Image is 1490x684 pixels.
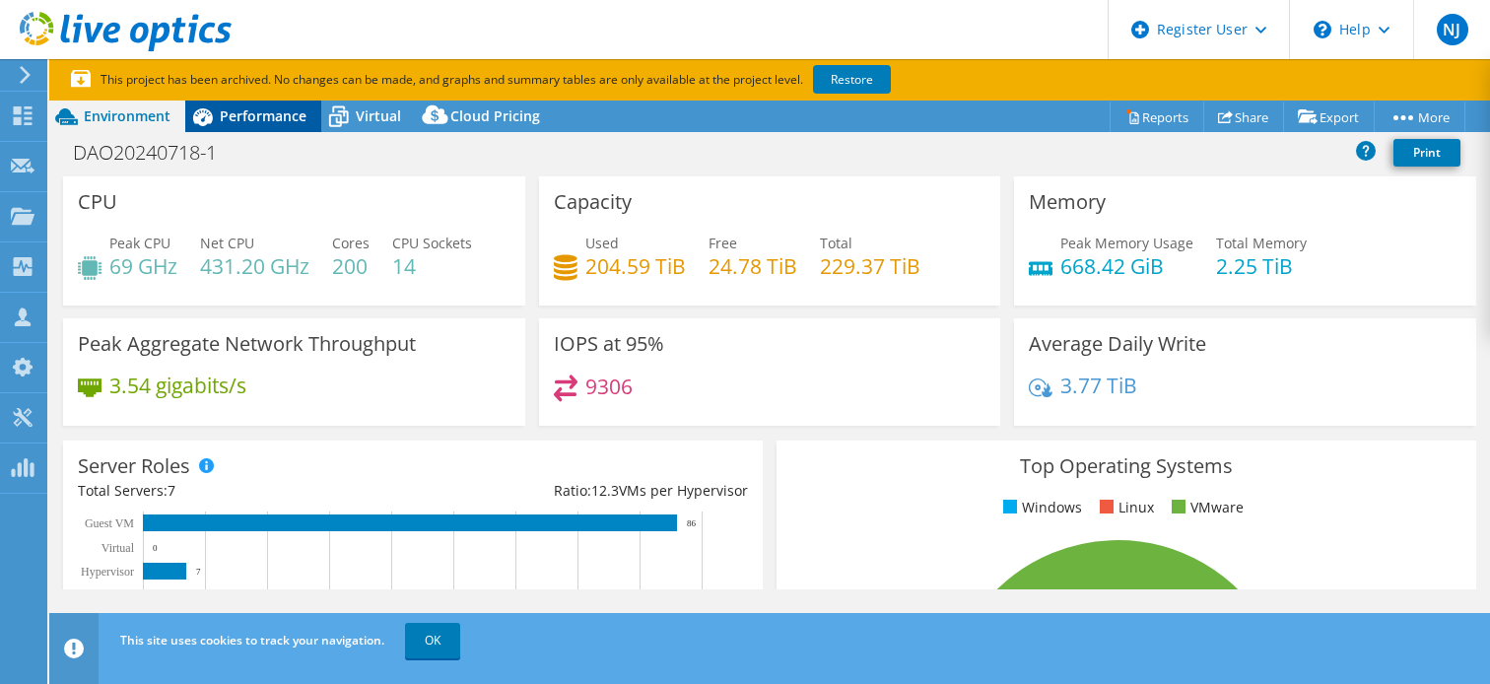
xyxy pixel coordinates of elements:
text: 86 [687,518,697,528]
h3: Peak Aggregate Network Throughput [78,333,416,355]
h4: 2.25 TiB [1216,255,1307,277]
h4: 3.54 gigabits/s [109,375,246,396]
h4: 229.37 TiB [820,255,920,277]
h4: 3.77 TiB [1060,375,1137,396]
span: Performance [220,106,306,125]
text: Physical [93,589,133,603]
h3: CPU [78,191,117,213]
p: This project has been archived. No changes can be made, and graphs and summary tables are only av... [71,69,1037,91]
h3: Server Roles [78,455,190,477]
a: Reports [1110,102,1204,132]
text: Virtual [102,541,135,555]
span: Cores [332,234,370,252]
span: Virtual [356,106,401,125]
h4: 200 [332,255,370,277]
span: Net CPU [200,234,254,252]
h4: 431.20 GHz [200,255,309,277]
h4: 668.42 GiB [1060,255,1193,277]
h3: Capacity [554,191,632,213]
a: More [1374,102,1465,132]
h3: IOPS at 95% [554,333,664,355]
text: Guest VM [85,516,134,530]
a: Print [1393,139,1460,167]
text: Hypervisor [81,565,134,579]
span: This site uses cookies to track your navigation. [120,632,384,649]
span: Used [585,234,619,252]
h4: 14 [392,255,472,277]
span: Environment [84,106,170,125]
li: Windows [998,497,1082,518]
h3: Memory [1029,191,1106,213]
span: Free [709,234,737,252]
div: Ratio: VMs per Hypervisor [413,480,748,502]
h1: DAO20240718-1 [64,142,247,164]
span: Total Memory [1216,234,1307,252]
div: Total Servers: [78,480,413,502]
span: CPU Sockets [392,234,472,252]
span: Peak CPU [109,234,170,252]
h4: 9306 [585,376,633,397]
span: Cloud Pricing [450,106,540,125]
h3: Top Operating Systems [791,455,1461,477]
li: VMware [1167,497,1244,518]
span: 12.3 [591,481,619,500]
span: Total [820,234,852,252]
svg: \n [1314,21,1331,38]
a: Export [1283,102,1375,132]
a: OK [405,623,460,658]
a: Share [1203,102,1284,132]
span: NJ [1437,14,1468,45]
text: 0 [153,543,158,553]
text: 7 [196,567,201,577]
span: Peak Memory Usage [1060,234,1193,252]
h4: 24.78 TiB [709,255,797,277]
a: Restore [813,65,891,94]
h4: 204.59 TiB [585,255,686,277]
h4: 69 GHz [109,255,177,277]
h3: Average Daily Write [1029,333,1206,355]
span: 7 [168,481,175,500]
li: Linux [1095,497,1154,518]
